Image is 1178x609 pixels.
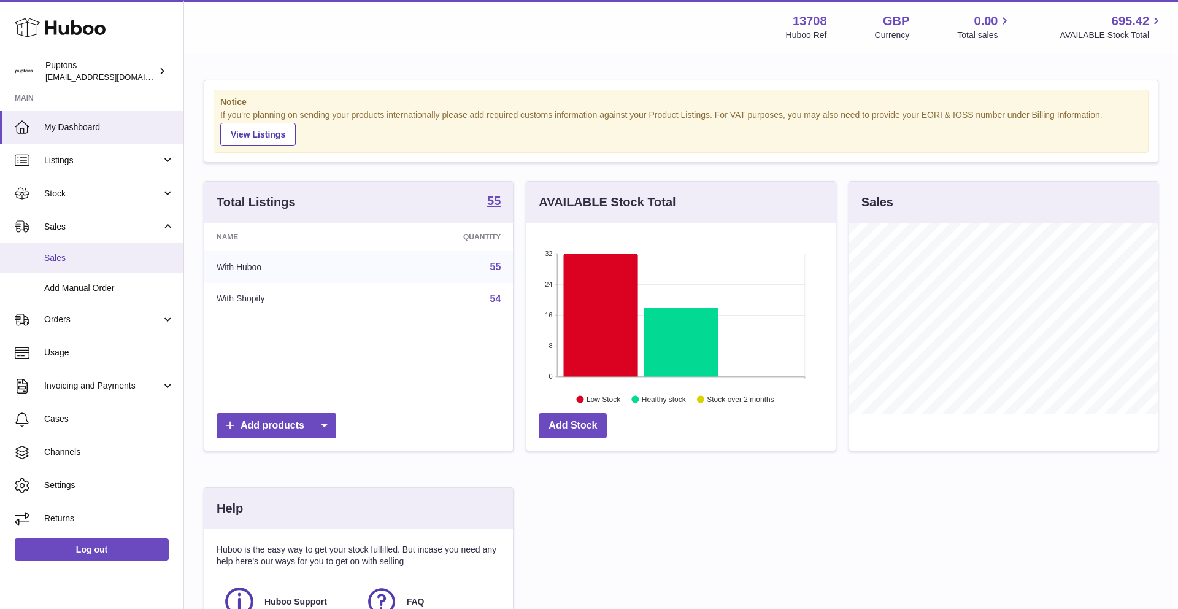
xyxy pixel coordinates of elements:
[539,194,676,211] h3: AVAILABLE Stock Total
[545,281,553,288] text: 24
[44,513,174,524] span: Returns
[549,342,553,349] text: 8
[861,194,893,211] h3: Sales
[44,446,174,458] span: Channels
[220,96,1142,108] strong: Notice
[549,373,553,380] text: 0
[44,413,174,425] span: Cases
[204,251,371,283] td: With Huboo
[875,29,910,41] div: Currency
[44,479,174,491] span: Settings
[487,195,501,207] strong: 55
[371,223,513,251] th: Quantity
[407,596,425,608] span: FAQ
[44,188,161,200] span: Stock
[1112,13,1149,29] span: 695.42
[217,413,336,438] a: Add products
[220,123,296,146] a: View Listings
[44,282,174,294] span: Add Manual Order
[487,195,501,209] a: 55
[15,538,169,561] a: Log out
[44,380,161,392] span: Invoicing and Payments
[1060,29,1163,41] span: AVAILABLE Stock Total
[45,72,180,82] span: [EMAIL_ADDRESS][DOMAIN_NAME]
[707,395,774,403] text: Stock over 2 months
[217,544,501,567] p: Huboo is the easy way to get your stock fulfilled. But incase you need any help here's our ways f...
[545,311,553,319] text: 16
[44,155,161,166] span: Listings
[793,13,827,29] strong: 13708
[217,500,243,517] h3: Help
[957,13,1012,41] a: 0.00 Total sales
[44,252,174,264] span: Sales
[974,13,998,29] span: 0.00
[957,29,1012,41] span: Total sales
[490,293,501,304] a: 54
[642,395,687,403] text: Healthy stock
[220,109,1142,146] div: If you're planning on sending your products internationally please add required customs informati...
[204,283,371,315] td: With Shopify
[44,347,174,359] span: Usage
[44,221,161,233] span: Sales
[883,13,909,29] strong: GBP
[490,262,501,272] a: 55
[786,29,827,41] div: Huboo Ref
[15,62,33,80] img: hello@puptons.com
[545,250,553,257] text: 32
[44,122,174,133] span: My Dashboard
[264,596,327,608] span: Huboo Support
[587,395,621,403] text: Low Stock
[44,314,161,325] span: Orders
[204,223,371,251] th: Name
[1060,13,1163,41] a: 695.42 AVAILABLE Stock Total
[217,194,296,211] h3: Total Listings
[539,413,607,438] a: Add Stock
[45,60,156,83] div: Puptons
